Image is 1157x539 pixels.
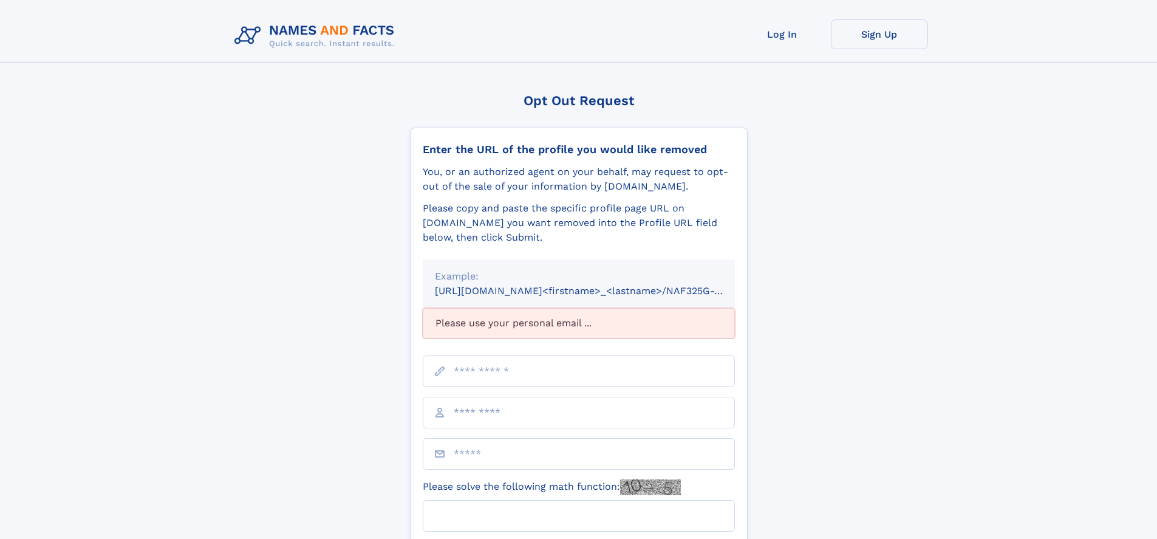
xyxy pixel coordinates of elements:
div: Please copy and paste the specific profile page URL on [DOMAIN_NAME] you want removed into the Pr... [423,201,735,245]
a: Sign Up [831,19,928,49]
img: Logo Names and Facts [230,19,404,52]
a: Log In [734,19,831,49]
div: Please use your personal email ... [423,308,735,338]
div: You, or an authorized agent on your behalf, may request to opt-out of the sale of your informatio... [423,165,735,194]
div: Enter the URL of the profile you would like removed [423,143,735,156]
small: [URL][DOMAIN_NAME]<firstname>_<lastname>/NAF325G-xxxxxxxx [435,285,758,297]
label: Please solve the following math function: [423,479,681,495]
div: Opt Out Request [410,93,748,108]
div: Example: [435,269,723,284]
